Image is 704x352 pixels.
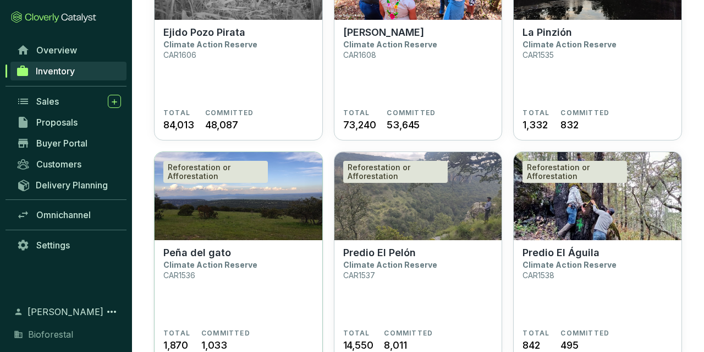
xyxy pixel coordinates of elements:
[343,247,416,259] p: Predio El Pelón
[343,26,424,39] p: [PERSON_NAME]
[560,117,578,132] span: 832
[11,134,127,153] a: Buyer Portal
[36,209,91,220] span: Omnichannel
[28,305,103,318] span: [PERSON_NAME]
[11,176,127,194] a: Delivery Planning
[387,109,436,117] span: COMMITTED
[522,117,547,132] span: 1,332
[10,62,127,80] a: Inventory
[343,117,376,132] span: 73,240
[36,117,78,128] span: Proposals
[11,113,127,132] a: Proposals
[343,270,375,280] p: CAR1537
[36,138,87,149] span: Buyer Portal
[343,40,437,49] p: Climate Action Reserve
[36,159,81,170] span: Customers
[522,329,549,338] span: TOTAL
[522,161,627,183] div: Reforestation or Afforestation
[205,117,238,132] span: 48,087
[163,26,245,39] p: Ejido Pozo Pirata
[522,109,549,117] span: TOTAL
[522,270,554,280] p: CAR1538
[387,117,420,132] span: 53,645
[343,329,370,338] span: TOTAL
[163,329,190,338] span: TOTAL
[384,329,433,338] span: COMMITTED
[343,260,437,269] p: Climate Action Reserve
[560,109,609,117] span: COMMITTED
[522,50,554,59] p: CAR1535
[163,40,257,49] p: Climate Action Reserve
[163,109,190,117] span: TOTAL
[36,240,70,251] span: Settings
[11,92,127,111] a: Sales
[36,66,75,77] span: Inventory
[560,329,609,338] span: COMMITTED
[163,270,195,280] p: CAR1536
[163,260,257,269] p: Climate Action Reserve
[522,40,617,49] p: Climate Action Reserve
[36,96,59,107] span: Sales
[201,329,250,338] span: COMMITTED
[334,152,502,240] img: Predio El Pelón
[11,236,127,254] a: Settings
[163,117,194,132] span: 84,013
[11,155,127,174] a: Customers
[343,109,370,117] span: TOTAL
[155,152,322,240] img: Peña del gato
[522,260,617,269] p: Climate Action Reserve
[522,247,599,259] p: Predio El Águila
[343,161,448,183] div: Reforestation or Afforestation
[343,50,376,59] p: CAR1608
[205,109,254,117] span: COMMITTED
[11,205,127,224] a: Omnichannel
[36,180,108,191] span: Delivery Planning
[28,328,73,341] span: Bioforestal
[163,247,231,259] p: Peña del gato
[163,50,196,59] p: CAR1606
[36,45,77,56] span: Overview
[11,41,127,59] a: Overview
[163,161,268,183] div: Reforestation or Afforestation
[522,26,572,39] p: La Pinzión
[514,152,681,240] img: Predio El Águila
